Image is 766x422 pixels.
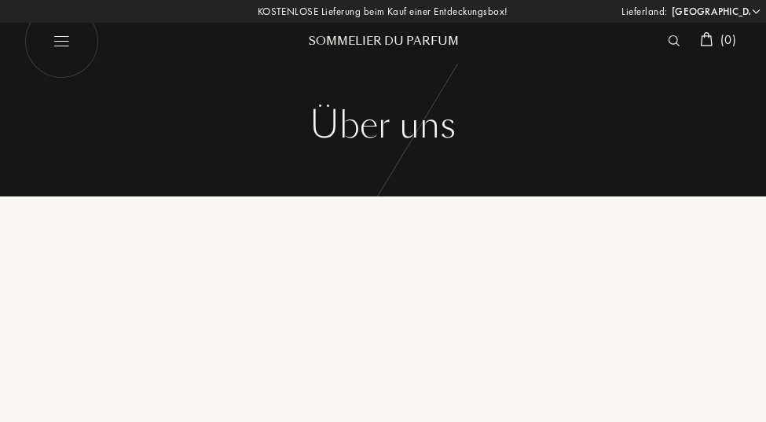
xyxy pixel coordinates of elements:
[24,102,742,149] div: Über uns
[289,33,478,50] div: Sommelier du Parfum
[668,35,680,46] img: search_icn_white.svg
[700,32,713,46] img: cart_white.svg
[24,4,98,79] img: burger_white.png
[720,31,736,48] span: ( 0 )
[621,4,668,20] span: Lieferland:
